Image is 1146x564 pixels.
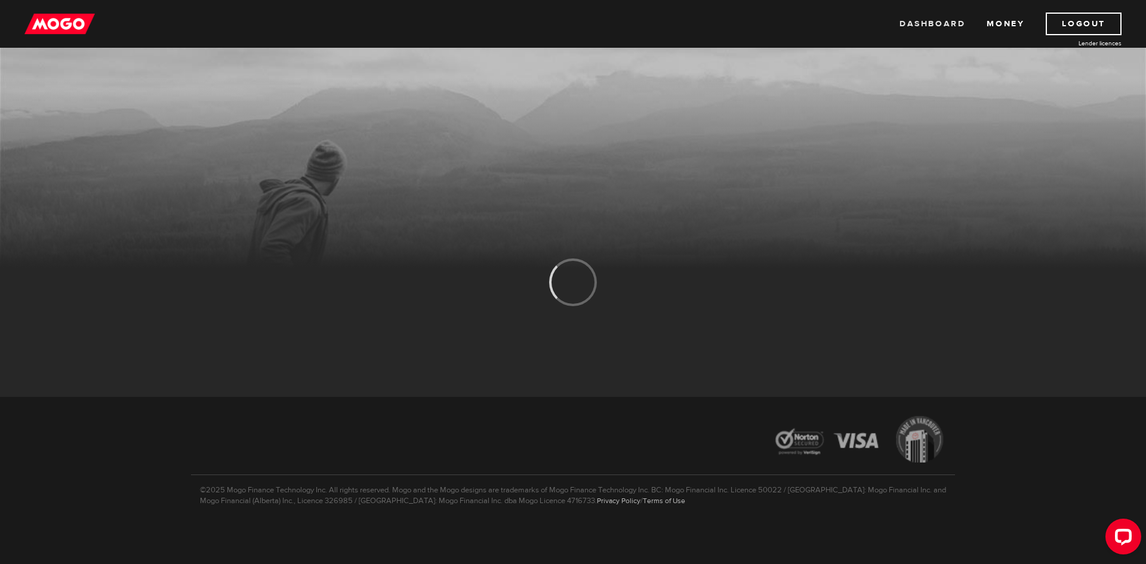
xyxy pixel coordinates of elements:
[1096,514,1146,564] iframe: LiveChat chat widget
[1046,13,1122,35] a: Logout
[191,474,955,506] p: ©2025 Mogo Finance Technology Inc. All rights reserved. Mogo and the Mogo designs are trademarks ...
[24,13,95,35] img: mogo_logo-11ee424be714fa7cbb0f0f49df9e16ec.png
[987,13,1024,35] a: Money
[764,407,955,474] img: legal-icons-92a2ffecb4d32d839781d1b4e4802d7b.png
[899,13,965,35] a: Dashboard
[597,496,640,506] a: Privacy Policy
[643,496,685,506] a: Terms of Use
[1032,39,1122,48] a: Lender licences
